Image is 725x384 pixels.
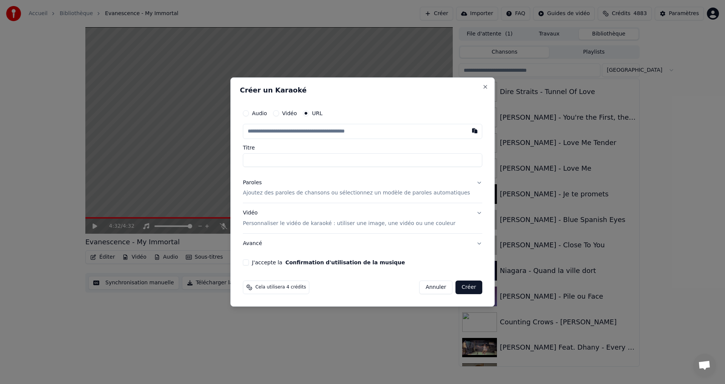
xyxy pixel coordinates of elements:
button: ParolesAjoutez des paroles de chansons ou sélectionnez un modèle de paroles automatiques [243,173,482,203]
h2: Créer un Karaoké [240,87,485,94]
label: J'accepte la [252,260,405,265]
label: Titre [243,145,482,150]
button: Annuler [419,281,452,294]
label: Audio [252,111,267,116]
p: Personnaliser le vidéo de karaoké : utiliser une image, une vidéo ou une couleur [243,220,455,227]
p: Ajoutez des paroles de chansons ou sélectionnez un modèle de paroles automatiques [243,190,470,197]
button: Avancé [243,234,482,253]
label: URL [312,111,322,116]
button: Créer [456,281,482,294]
button: J'accepte la [285,260,405,265]
div: Paroles [243,179,262,187]
div: Vidéo [243,210,455,228]
label: Vidéo [282,111,297,116]
span: Cela utilisera 4 crédits [255,284,306,290]
button: VidéoPersonnaliser le vidéo de karaoké : utiliser une image, une vidéo ou une couleur [243,204,482,234]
